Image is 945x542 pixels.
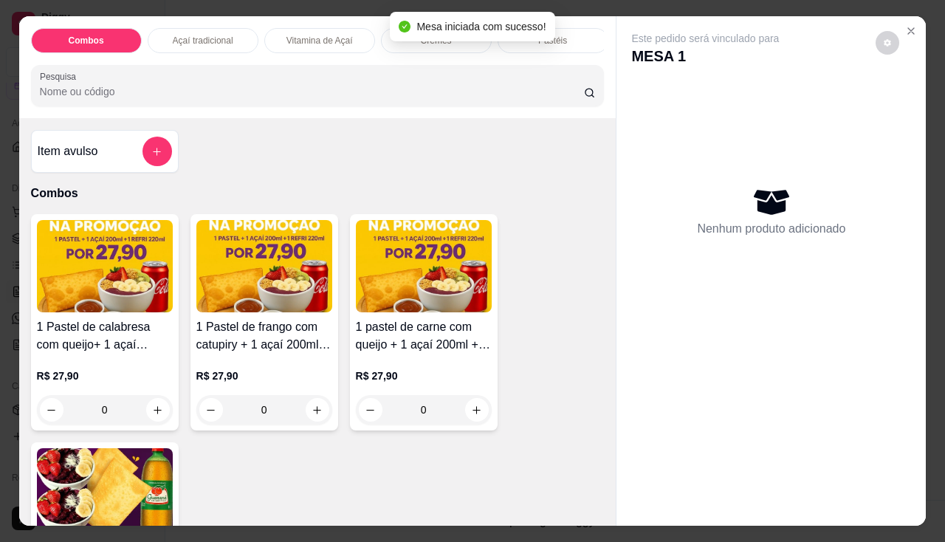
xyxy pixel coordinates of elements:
p: Este pedido será vinculado para [631,31,779,46]
span: Mesa iniciada com sucesso! [416,21,546,32]
p: Vitamina de Açaí [286,35,353,47]
img: product-image [37,220,173,312]
p: R$ 27,90 [196,368,332,383]
p: Açaí tradicional [173,35,233,47]
h4: 1 Pastel de calabresa com queijo+ 1 açaí 200ml+ 1 refri lata 220ml [37,318,173,354]
button: Close [899,19,923,43]
p: Pastéis [538,35,567,47]
span: check-circle [399,21,410,32]
button: decrease-product-quantity [876,31,899,55]
p: Nenhum produto adicionado [697,220,845,238]
h4: 1 pastel de carne com queijo + 1 açaí 200ml + 1 refri lata 220ml [356,318,492,354]
p: R$ 27,90 [356,368,492,383]
p: Combos [69,35,104,47]
p: MESA 1 [631,46,779,66]
img: product-image [37,448,173,541]
p: Combos [31,185,605,202]
input: Pesquisa [40,84,584,99]
button: add-separate-item [142,137,172,166]
p: R$ 27,90 [37,368,173,383]
label: Pesquisa [40,70,81,83]
img: product-image [196,220,332,312]
h4: 1 Pastel de frango com catupiry + 1 açaí 200ml + 1 refri lata 220ml [196,318,332,354]
h4: Item avulso [38,143,98,160]
img: product-image [356,220,492,312]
